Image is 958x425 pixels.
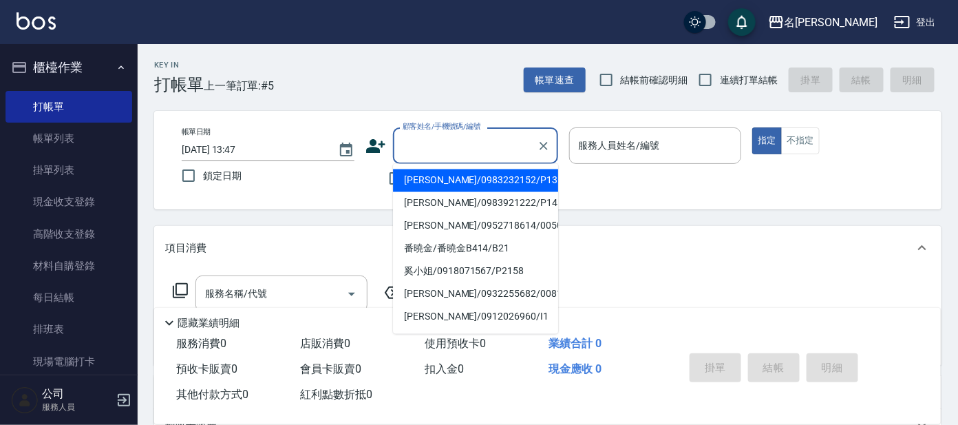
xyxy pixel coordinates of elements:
h5: 公司 [42,387,112,401]
a: 現金收支登錄 [6,186,132,218]
span: 結帳前確認明細 [621,73,688,87]
a: 現場電腦打卡 [6,346,132,377]
button: 不指定 [781,127,820,154]
li: [PERSON_NAME]/0926639309/p2630 [393,329,558,351]
h2: Key In [154,61,204,70]
label: 帳單日期 [182,127,211,137]
li: 奚小姐/0918071567/P2158 [393,260,558,283]
button: Clear [534,136,553,156]
p: 服務人員 [42,401,112,413]
span: 會員卡販賣 0 [301,362,362,375]
span: 現金應收 0 [549,362,602,375]
li: 番曉金/番曉金B414/B21 [393,238,558,260]
a: 掛單列表 [6,154,132,186]
li: [PERSON_NAME]/0912026960/I1 [393,306,558,329]
button: 櫃檯作業 [6,50,132,85]
div: 項目消費 [154,226,941,270]
div: 名[PERSON_NAME] [785,14,877,31]
h3: 打帳單 [154,75,204,94]
label: 顧客姓名/手機號碼/編號 [403,121,481,132]
button: save [728,8,756,36]
li: [PERSON_NAME]/0983232152/P1315 [393,169,558,192]
li: [PERSON_NAME]/0932255682/00810 [393,283,558,306]
span: 使用預收卡 0 [425,337,486,350]
a: 高階收支登錄 [6,218,132,250]
a: 每日結帳 [6,282,132,313]
span: 其他付款方式 0 [176,388,248,401]
button: Choose date, selected date is 2025-08-23 [330,134,363,167]
span: 扣入金 0 [425,362,464,375]
input: YYYY/MM/DD hh:mm [182,138,324,161]
button: 登出 [888,10,941,35]
img: Logo [17,12,56,30]
li: [PERSON_NAME]/0983921222/P1454 [393,192,558,215]
button: 指定 [752,127,782,154]
span: 鎖定日期 [203,169,242,183]
span: 連續打單結帳 [720,73,778,87]
span: 店販消費 0 [301,337,351,350]
button: 帳單速查 [524,68,586,93]
li: [PERSON_NAME]/0952718614/00509 [393,215,558,238]
span: 上一筆訂單:#5 [204,77,275,94]
span: 服務消費 0 [176,337,226,350]
a: 打帳單 [6,91,132,123]
a: 排班表 [6,313,132,345]
button: Open [341,283,363,305]
a: 材料自購登錄 [6,250,132,282]
p: 隱藏業績明細 [178,316,239,331]
button: 名[PERSON_NAME] [763,8,883,37]
span: 紅利點數折抵 0 [301,388,373,401]
span: 業績合計 0 [549,337,602,350]
p: 項目消費 [165,241,206,256]
span: 預收卡販賣 0 [176,362,237,375]
a: 帳單列表 [6,123,132,154]
img: Person [11,386,39,414]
